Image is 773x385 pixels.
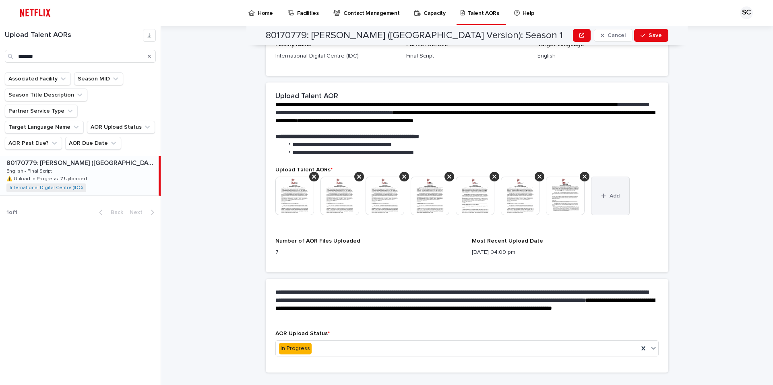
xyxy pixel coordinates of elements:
[279,343,312,354] div: In Progress
[610,193,620,199] span: Add
[10,185,83,191] a: International Digital Centre (IDC)
[5,105,78,117] button: Partner Service Type
[106,210,123,215] span: Back
[93,209,126,216] button: Back
[126,209,161,216] button: Next
[87,121,155,134] button: AOR Upload Status
[649,33,662,38] span: Save
[537,52,659,60] p: English
[5,137,62,150] button: AOR Past Due?
[740,6,753,19] div: SC
[6,175,89,182] p: ⚠️ Upload In Progress: 7 Uploaded
[6,167,54,174] p: English - Final Script
[5,31,143,40] h1: Upload Talent AORs
[16,5,54,21] img: ifQbXi3ZQGMSEF7WDB7W
[74,72,123,85] button: Season MID
[275,248,462,257] p: 7
[6,158,157,167] p: 80170779: Rosario Tijeras (Mexico Version): Season 1
[472,238,543,244] span: Most Recent Upload Date
[634,29,668,42] button: Save
[266,30,563,41] h2: 80170779: [PERSON_NAME] ([GEOGRAPHIC_DATA] Version): Season 1
[275,238,360,244] span: Number of AOR Files Uploaded
[275,167,333,173] span: Upload Talent AORs
[5,121,84,134] button: Target Language Name
[5,89,87,101] button: Season Title Description
[275,92,338,101] h2: Upload Talent AOR
[591,177,630,215] button: Add
[472,248,659,257] p: [DATE] 04:09 pm
[275,52,397,60] p: International Digital Centre (IDC)
[5,72,71,85] button: Associated Facility
[275,331,330,336] span: AOR Upload Status
[130,210,147,215] span: Next
[65,137,121,150] button: AOR Due Date
[594,29,632,42] button: Cancel
[5,50,156,63] input: Search
[406,52,527,60] p: Final Script
[608,33,626,38] span: Cancel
